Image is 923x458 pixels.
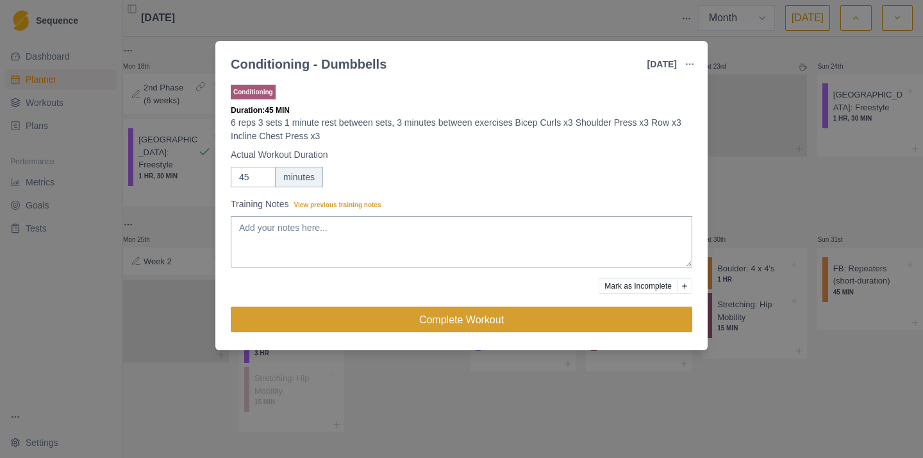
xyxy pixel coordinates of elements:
[231,105,692,116] p: Duration: 45 MIN
[294,201,381,208] span: View previous training notes
[599,278,678,294] button: Mark as Incomplete
[275,167,323,187] div: minutes
[231,148,685,162] label: Actual Workout Duration
[231,85,276,99] p: Conditioning
[231,55,387,74] div: Conditioning - Dumbbells
[647,58,677,71] p: [DATE]
[677,278,692,294] button: Add reason
[231,116,692,143] p: 6 reps 3 sets 1 minute rest between sets, 3 minutes between exercises Bicep Curls x3 Shoulder Pre...
[231,198,685,211] label: Training Notes
[231,307,692,332] button: Complete Workout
